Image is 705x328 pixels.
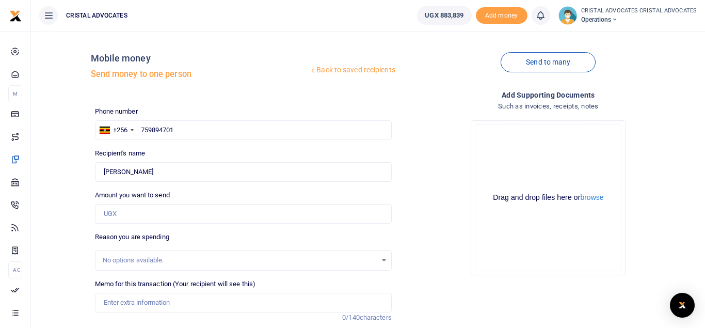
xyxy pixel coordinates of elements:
h4: Add supporting Documents [400,89,697,101]
a: UGX 883,839 [417,6,471,25]
div: +256 [113,125,127,135]
div: File Uploader [471,120,626,275]
label: Reason you are spending [95,232,169,242]
a: Back to saved recipients [309,61,396,80]
label: Recipient's name [95,148,146,159]
input: Enter phone number [95,120,392,140]
button: browse [580,194,603,201]
label: Phone number [95,106,138,117]
div: Uganda: +256 [95,121,137,139]
input: UGX [95,204,392,224]
label: Amount you want to send [95,190,170,200]
li: Wallet ballance [413,6,475,25]
input: MTN & Airtel numbers are validated [95,162,392,182]
span: CRISTAL ADVOCATES [62,11,132,20]
h4: Such as invoices, receipts, notes [400,101,697,112]
li: M [8,85,22,102]
span: Operations [581,15,697,24]
span: Add money [476,7,527,24]
a: profile-user CRISTAL ADVOCATES CRISTAL ADVOCATES Operations [558,6,697,25]
img: profile-user [558,6,577,25]
h4: Mobile money [91,53,309,64]
span: 0/140 [342,314,360,321]
li: Ac [8,261,22,278]
h5: Send money to one person [91,69,309,80]
img: logo-small [9,10,22,22]
div: Drag and drop files here or [475,193,621,202]
a: Send to many [501,52,596,72]
small: CRISTAL ADVOCATES CRISTAL ADVOCATES [581,7,697,15]
label: Memo for this transaction (Your recipient will see this) [95,279,256,289]
span: UGX 883,839 [425,10,463,21]
div: No options available. [103,255,377,265]
span: characters [360,314,392,321]
a: logo-small logo-large logo-large [9,11,22,19]
li: Toup your wallet [476,7,527,24]
a: Add money [476,11,527,19]
div: Open Intercom Messenger [670,293,695,318]
input: Enter extra information [95,293,392,313]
